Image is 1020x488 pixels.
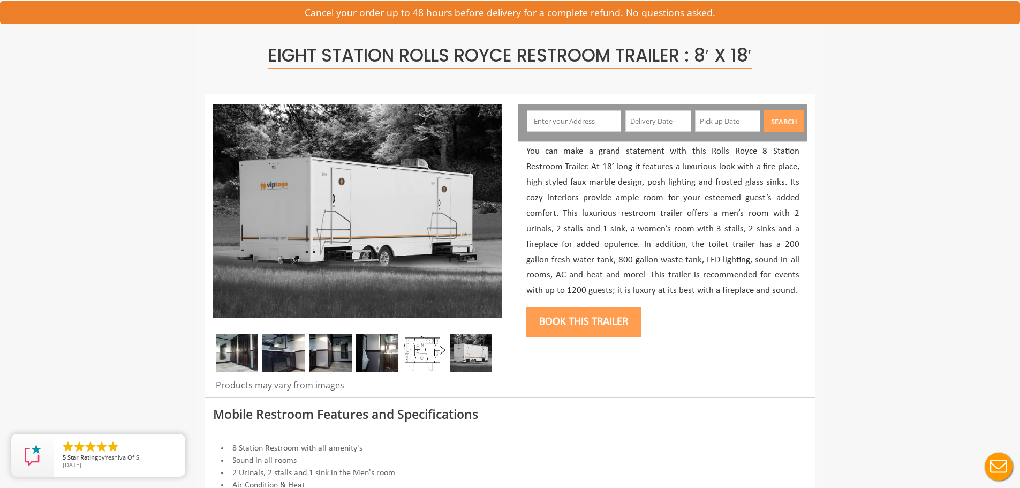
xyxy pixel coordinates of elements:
[403,334,445,372] img: Floor Plan of 8 station restroom with sink and toilet
[977,445,1020,488] button: Live Chat
[268,43,751,69] span: Eight Station Rolls Royce Restroom Trailer : 8′ x 18′
[62,440,74,453] li: 
[63,461,81,469] span: [DATE]
[625,110,691,132] input: Delivery Date
[213,104,502,318] img: An image of 8 station shower outside view
[213,442,807,455] li: 8 Station Restroom with all amenity's
[107,440,119,453] li: 
[309,334,352,372] img: Inside of Eight Station Rolls Royce trailer with doors and sinks
[695,110,761,132] input: Pick up Date
[356,334,398,372] img: Inside view of Eight Station Rolls Royce with Sinks and Urinal
[764,110,804,132] button: Search
[213,408,807,421] h3: Mobile Restroom Features and Specifications
[63,453,66,461] span: 5
[22,445,43,466] img: Review Rating
[67,453,98,461] span: Star Rating
[526,307,641,337] button: Book this trailer
[95,440,108,453] li: 
[73,440,86,453] li: 
[450,334,492,372] img: An image of 8 station shower outside view
[213,467,807,479] li: 2 Urinals, 2 stalls and 1 sink in the Men's room
[84,440,97,453] li: 
[63,454,177,462] span: by
[262,334,305,372] img: An Inside view of Eight station Rolls Royce with Two sinks and mirror
[213,379,502,397] div: Products may vary from images
[105,453,141,461] span: Yeshiva Of S.
[526,144,799,299] p: You can make a grand statement with this Rolls Royce 8 Station Restroom Trailer. At 18’ long it f...
[216,334,258,372] img: Rolls Royce 8 station trailer
[527,110,621,132] input: Enter your Address
[213,455,807,467] li: Sound in all rooms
